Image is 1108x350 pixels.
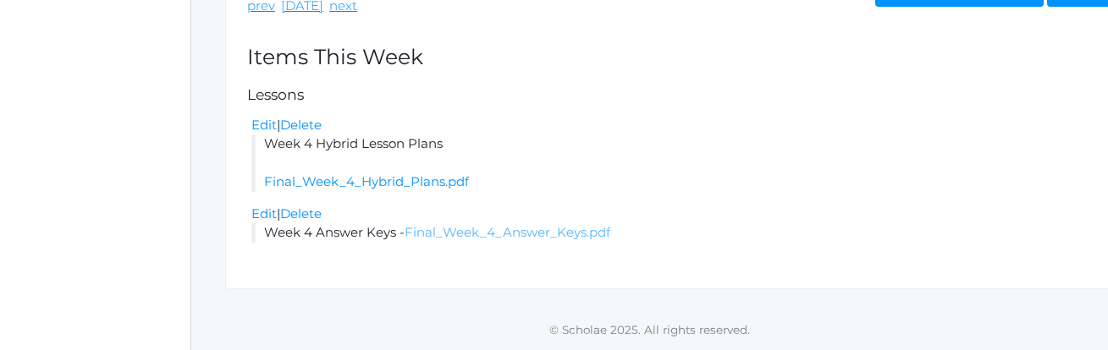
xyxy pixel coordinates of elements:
[280,117,322,133] a: Delete
[191,321,1108,338] p: © Scholae 2025. All rights reserved.
[264,173,469,189] a: Final_Week_4_Hybrid_Plans.pdf
[251,205,277,221] a: Edit
[251,117,277,133] a: Edit
[405,224,610,240] a: Final_Week_4_Answer_Keys.pdf
[280,205,322,221] a: Delete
